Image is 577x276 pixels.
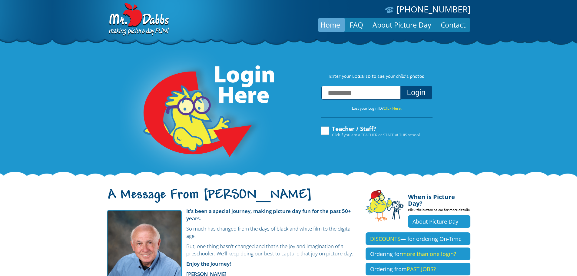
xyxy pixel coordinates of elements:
h1: A Message From [PERSON_NAME] [107,192,356,205]
p: Lost your Login ID? [315,105,439,112]
img: Login Here [120,50,275,177]
a: [PHONE_NUMBER] [396,3,470,15]
label: Teacher / Staff? [320,126,421,137]
p: Enter your LOGIN ID to see your child’s photos [315,74,439,80]
p: But, one thing hasn't changed and that's the joy and imagination of a preschooler. We'll keep doi... [107,243,356,257]
a: Home [316,18,345,32]
span: Click if you are a TEACHER or STAFF at THIS school. [332,132,421,138]
p: So much has changed from the days of black and white film to the digital age. [107,225,356,240]
span: DISCOUNTS [370,235,400,242]
a: DISCOUNTS— for ordering On-Time [366,232,470,245]
span: PAST JOBS? [407,265,436,273]
a: Ordering formore than one login? [366,248,470,260]
span: more than one login? [402,250,456,258]
h4: When is Picture Day? [408,190,470,207]
strong: Enjoy the Journey! [186,260,231,267]
strong: It's been a special journey, making picture day fun for the past 50+ years. [186,208,351,222]
img: Dabbs Company [107,3,170,37]
a: FAQ [345,18,368,32]
a: Contact [436,18,470,32]
p: Click the button below for more details. [408,207,470,215]
a: About Picture Day [408,215,470,228]
a: Click Here. [383,106,402,111]
button: Login [400,86,432,99]
a: Ordering fromPAST JOBS? [366,263,470,275]
a: About Picture Day [368,18,436,32]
